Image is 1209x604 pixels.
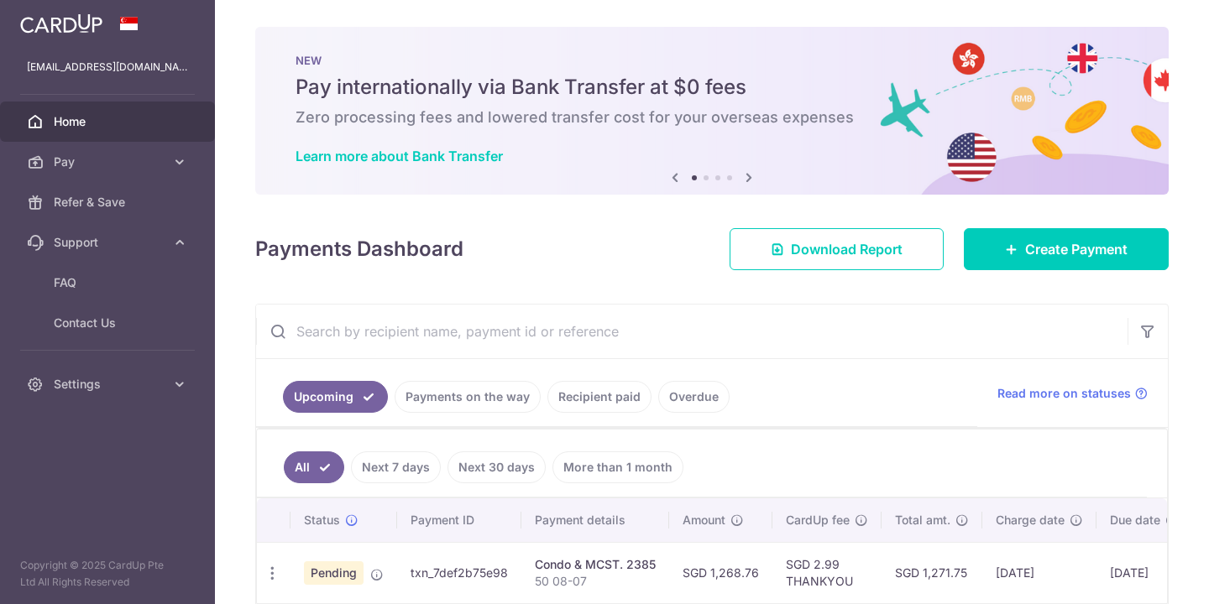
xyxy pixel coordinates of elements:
span: Create Payment [1025,239,1128,259]
a: Learn more about Bank Transfer [296,148,503,164]
span: Charge date [996,512,1065,528]
a: Read more on statuses [997,385,1148,402]
img: Bank transfer banner [255,27,1169,195]
a: Overdue [658,381,730,413]
span: Download Report [791,239,903,259]
input: Search by recipient name, payment id or reference [256,305,1128,358]
h6: Zero processing fees and lowered transfer cost for your overseas expenses [296,107,1128,128]
span: Settings [54,376,165,393]
th: Payment details [521,498,669,542]
p: 50 08-07 [535,573,656,590]
td: txn_7def2b75e98 [397,542,521,603]
td: SGD 1,268.76 [669,542,772,603]
iframe: Opens a widget where you can find more information [1101,554,1192,596]
h5: Pay internationally via Bank Transfer at $0 fees [296,74,1128,101]
td: [DATE] [1096,542,1192,603]
span: Refer & Save [54,194,165,211]
span: Pay [54,154,165,170]
a: Upcoming [283,381,388,413]
th: Payment ID [397,498,521,542]
td: SGD 1,271.75 [882,542,982,603]
span: Home [54,113,165,130]
td: SGD 2.99 THANKYOU [772,542,882,603]
span: Total amt. [895,512,950,528]
span: CardUp fee [786,512,850,528]
a: Create Payment [964,228,1169,270]
a: More than 1 month [552,451,683,483]
span: FAQ [54,274,165,291]
a: Download Report [730,228,944,270]
span: Due date [1110,512,1160,528]
td: [DATE] [982,542,1096,603]
a: Recipient paid [547,381,652,413]
p: NEW [296,54,1128,67]
span: Support [54,234,165,251]
span: Read more on statuses [997,385,1131,402]
a: Next 30 days [447,451,546,483]
span: Status [304,512,340,528]
a: All [284,451,344,483]
span: Amount [683,512,725,528]
h4: Payments Dashboard [255,234,463,264]
div: Condo & MCST. 2385 [535,556,656,573]
a: Payments on the way [395,381,541,413]
span: Pending [304,561,364,585]
img: CardUp [20,13,102,34]
a: Next 7 days [351,451,441,483]
span: Contact Us [54,315,165,331]
p: [EMAIL_ADDRESS][DOMAIN_NAME] [27,59,188,75]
